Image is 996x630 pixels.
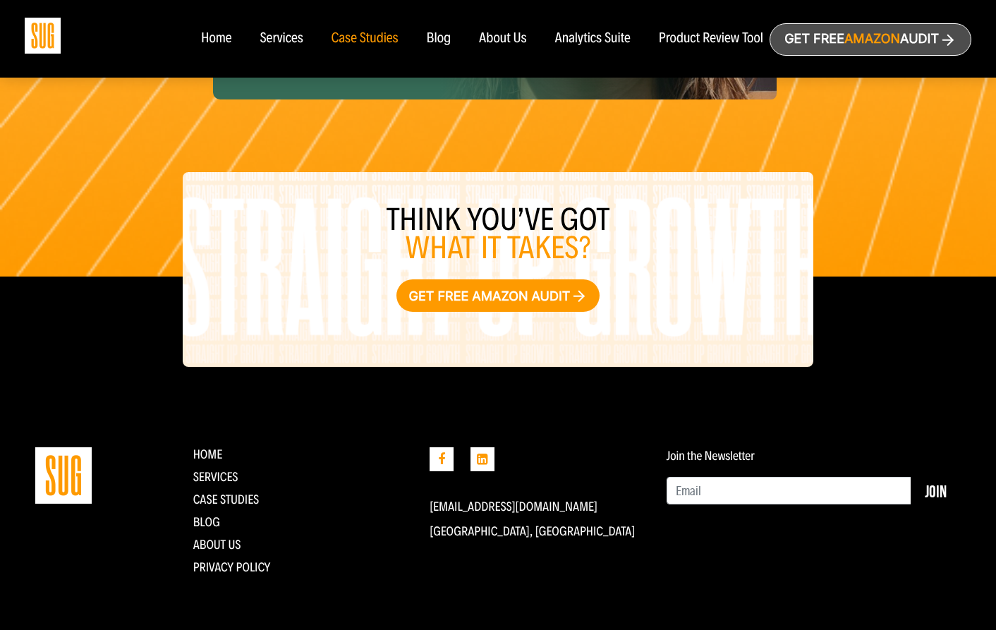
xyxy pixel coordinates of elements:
span: Amazon [844,32,900,47]
a: [EMAIL_ADDRESS][DOMAIN_NAME] [430,499,597,514]
a: Get freeAmazonAudit [770,23,971,56]
a: Blog [427,31,451,47]
a: Privacy Policy [193,559,271,575]
a: Analytics Suite [555,31,631,47]
a: Home [193,447,223,462]
a: CASE STUDIES [193,492,260,507]
input: Email [667,477,911,505]
h3: Think you’ve got [183,206,814,262]
a: About Us [479,31,527,47]
a: About Us [193,537,241,552]
a: Blog [193,514,220,530]
button: Join [911,477,961,505]
img: Straight Up Growth [35,447,92,504]
p: [GEOGRAPHIC_DATA], [GEOGRAPHIC_DATA] [430,524,645,538]
span: what it takes? [406,229,591,267]
img: Sug [25,18,61,54]
a: Get free Amazon audit [396,279,600,312]
a: Services [193,469,238,485]
a: Home [201,31,231,47]
a: Services [260,31,303,47]
a: Product Review Tool [659,31,763,47]
label: Join the Newsletter [667,449,755,463]
a: Case Studies [332,31,399,47]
